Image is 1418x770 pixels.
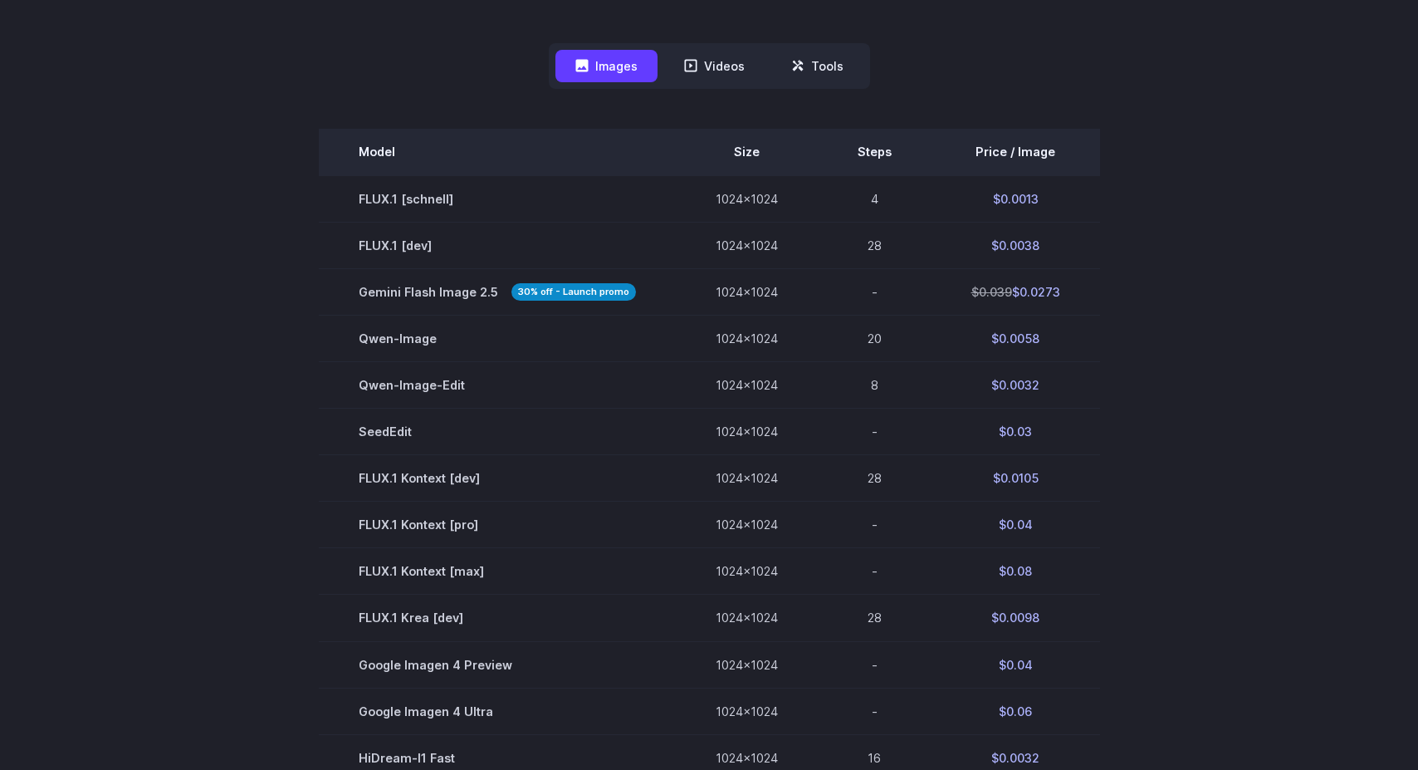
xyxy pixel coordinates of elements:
[818,641,931,688] td: -
[818,595,931,641] td: 28
[676,269,818,316] td: 1024x1024
[818,502,931,548] td: -
[931,409,1100,455] td: $0.03
[931,595,1100,641] td: $0.0098
[319,129,676,175] th: Model
[676,409,818,455] td: 1024x1024
[676,502,818,548] td: 1024x1024
[971,285,1012,299] s: $0.039
[319,641,676,688] td: Google Imagen 4 Preview
[818,362,931,409] td: 8
[319,223,676,269] td: FLUX.1 [dev]
[319,548,676,595] td: FLUX.1 Kontext [max]
[319,595,676,641] td: FLUX.1 Krea [dev]
[931,223,1100,269] td: $0.0038
[676,548,818,595] td: 1024x1024
[319,688,676,734] td: Google Imagen 4 Ultra
[676,362,818,409] td: 1024x1024
[511,283,636,301] strong: 30% off - Launch promo
[676,688,818,734] td: 1024x1024
[676,129,818,175] th: Size
[931,688,1100,734] td: $0.06
[676,175,818,223] td: 1024x1024
[818,688,931,734] td: -
[676,316,818,362] td: 1024x1024
[818,175,931,223] td: 4
[818,269,931,316] td: -
[931,269,1100,316] td: $0.0273
[931,316,1100,362] td: $0.0058
[676,455,818,502] td: 1024x1024
[771,50,863,82] button: Tools
[319,175,676,223] td: FLUX.1 [schnell]
[931,455,1100,502] td: $0.0105
[818,548,931,595] td: -
[319,316,676,362] td: Qwen-Image
[555,50,658,82] button: Images
[818,223,931,269] td: 28
[931,362,1100,409] td: $0.0032
[319,455,676,502] td: FLUX.1 Kontext [dev]
[319,502,676,548] td: FLUX.1 Kontext [pro]
[931,548,1100,595] td: $0.08
[818,455,931,502] td: 28
[931,129,1100,175] th: Price / Image
[319,409,676,455] td: SeedEdit
[818,129,931,175] th: Steps
[931,502,1100,548] td: $0.04
[818,316,931,362] td: 20
[931,641,1100,688] td: $0.04
[319,362,676,409] td: Qwen-Image-Edit
[664,50,765,82] button: Videos
[931,175,1100,223] td: $0.0013
[359,282,636,302] span: Gemini Flash Image 2.5
[818,409,931,455] td: -
[676,595,818,641] td: 1024x1024
[676,223,818,269] td: 1024x1024
[676,641,818,688] td: 1024x1024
